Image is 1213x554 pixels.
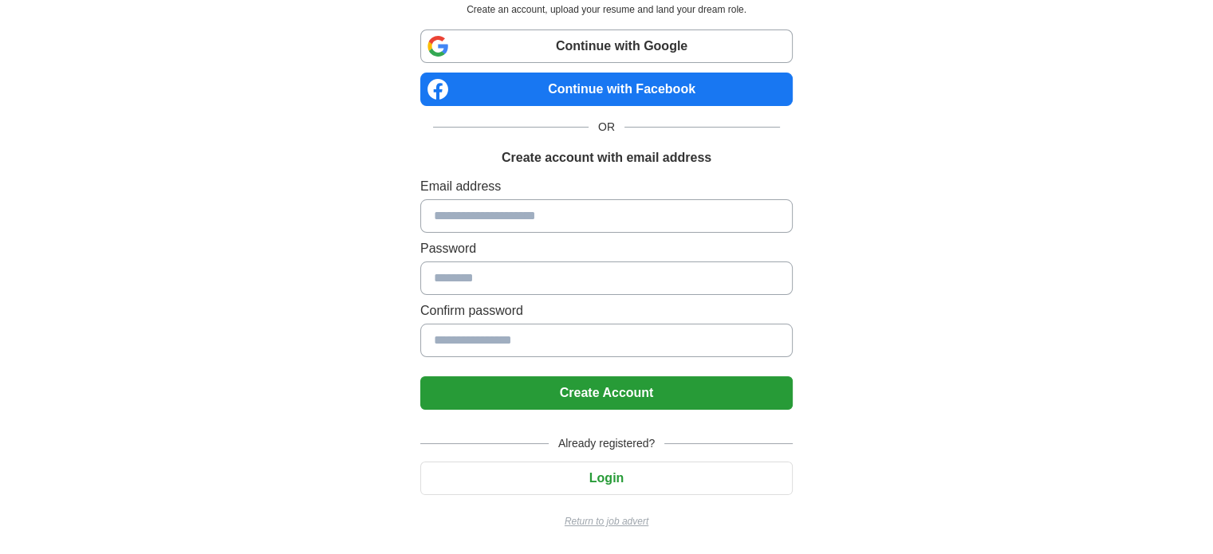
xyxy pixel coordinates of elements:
[420,471,793,485] a: Login
[420,514,793,528] a: Return to job advert
[502,148,711,167] h1: Create account with email address
[420,29,793,63] a: Continue with Google
[589,119,624,136] span: OR
[420,239,793,258] label: Password
[420,376,793,410] button: Create Account
[549,435,664,452] span: Already registered?
[423,2,790,17] p: Create an account, upload your resume and land your dream role.
[420,462,793,495] button: Login
[420,177,793,196] label: Email address
[420,73,793,106] a: Continue with Facebook
[420,301,793,320] label: Confirm password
